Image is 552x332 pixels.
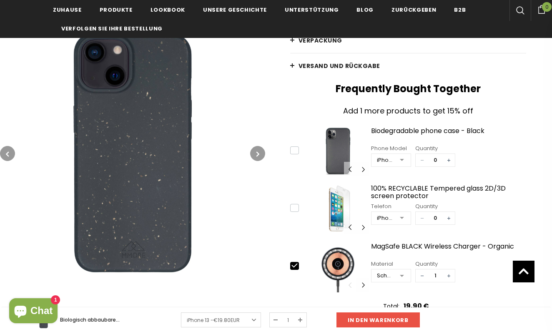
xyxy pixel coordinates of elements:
span: − [416,269,428,282]
a: iPhone 13 -€19.80EUR [181,312,261,327]
div: Telefon [371,202,411,211]
div: Quantity [415,202,455,211]
span: 0 [542,2,552,12]
span: Zuhause [53,6,82,14]
img: MagSafe BLACK Wireless Charger - Organic image 0 [307,241,369,292]
a: MagSafe BLACK Wireless Charger - Organic [371,243,526,257]
a: Versand und Rückgabe [290,53,526,78]
a: Biodegradable phone case - Black [371,127,526,142]
div: 19,90 € [404,301,429,311]
img: Screen Protector iPhone SE 2 [307,183,369,234]
div: iPhone 11 PRO MAX [377,156,394,164]
div: Material [371,260,411,268]
img: iPhone 11 Pro Biodegradable Phone Case [307,125,369,177]
div: Add 1 more products to get 15% off [292,105,524,117]
span: Versand und Rückgabe [299,62,380,70]
span: Produkte [100,6,133,14]
span: Verfolgen Sie Ihre Bestellung [61,25,163,33]
a: 100% RECYCLABLE Tempered glass 2D/3D screen protector [371,185,526,199]
inbox-online-store-chat: Onlineshop-Chat von Shopify [7,298,60,325]
div: Quantity [415,260,455,268]
span: €19.80EUR [213,317,240,324]
span: Lookbook [151,6,185,14]
a: Verfolgen Sie Ihre Bestellung [61,19,163,38]
a: Verpackung [290,28,526,53]
span: + [442,154,455,166]
div: Total: [383,302,399,310]
div: iPhone 6/6S/7/8/SE2/SE3 [377,214,394,222]
span: + [442,269,455,282]
div: Phone Model [371,144,411,153]
span: Zurückgeben [391,6,436,14]
div: Quantity [415,144,455,153]
span: Unsere Geschichte [203,6,267,14]
a: 0 [531,4,552,14]
h2: Frequently Bought Together [290,83,526,95]
span: + [442,212,455,224]
span: Unterstützung [285,6,339,14]
span: Verpackung [299,36,342,45]
input: in den warenkorb [336,312,420,327]
div: Schwarz [377,272,394,280]
span: Blog [356,6,374,14]
span: B2B [454,6,466,14]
